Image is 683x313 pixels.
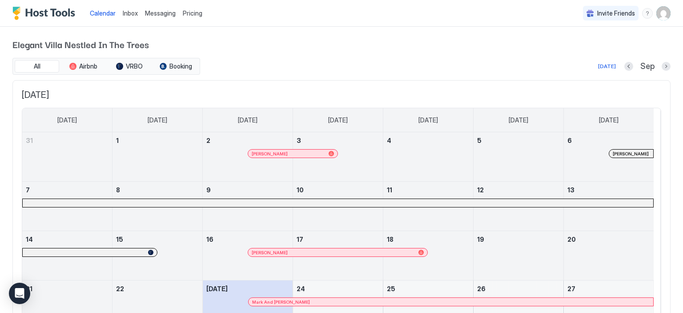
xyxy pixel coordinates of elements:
[252,151,288,157] span: [PERSON_NAME]
[387,236,394,243] span: 18
[22,132,112,182] td: August 31, 2025
[22,182,112,231] td: September 7, 2025
[61,60,105,73] button: Airbnb
[34,62,40,70] span: All
[112,182,202,198] a: September 8, 2025
[474,280,563,297] a: September 26, 2025
[567,236,576,243] span: 20
[90,8,116,18] a: Calendar
[564,132,654,149] a: September 6, 2025
[203,182,293,231] td: September 9, 2025
[145,8,176,18] a: Messaging
[12,37,671,51] span: Elegant Villa Nestled In The Trees
[383,231,473,248] a: September 18, 2025
[12,7,79,20] div: Host Tools Logo
[107,60,152,73] button: VRBO
[116,285,124,293] span: 22
[203,132,293,149] a: September 2, 2025
[564,182,654,198] a: September 13, 2025
[293,132,383,149] a: September 3, 2025
[238,116,257,124] span: [DATE]
[662,62,671,71] button: Next month
[473,231,563,280] td: September 19, 2025
[229,108,266,132] a: Tuesday
[474,231,563,248] a: September 19, 2025
[9,283,30,304] div: Open Intercom Messenger
[116,186,120,194] span: 8
[383,132,473,149] a: September 4, 2025
[203,231,293,280] td: September 16, 2025
[500,108,537,132] a: Friday
[79,62,97,70] span: Airbnb
[203,231,293,248] a: September 16, 2025
[112,231,203,280] td: September 15, 2025
[383,132,473,182] td: September 4, 2025
[22,231,112,280] td: September 14, 2025
[656,6,671,20] div: User profile
[599,116,619,124] span: [DATE]
[410,108,447,132] a: Thursday
[613,151,649,157] span: [PERSON_NAME]
[293,182,383,198] a: September 10, 2025
[477,285,486,293] span: 26
[252,151,333,157] div: [PERSON_NAME]
[387,137,391,144] span: 4
[297,236,303,243] span: 17
[474,182,563,198] a: September 12, 2025
[15,60,59,73] button: All
[123,9,138,17] span: Inbox
[473,132,563,182] td: September 5, 2025
[387,285,395,293] span: 25
[22,182,112,198] a: September 7, 2025
[26,186,30,194] span: 7
[116,236,123,243] span: 15
[477,137,482,144] span: 5
[116,137,119,144] span: 1
[564,231,654,248] a: September 20, 2025
[477,236,484,243] span: 19
[297,137,301,144] span: 3
[22,132,112,149] a: August 31, 2025
[509,116,528,124] span: [DATE]
[563,231,654,280] td: September 20, 2025
[590,108,627,132] a: Saturday
[252,299,310,305] span: Mark And [PERSON_NAME]
[293,231,383,248] a: September 17, 2025
[22,280,112,297] a: September 21, 2025
[203,280,293,297] a: September 23, 2025
[293,132,383,182] td: September 3, 2025
[387,186,392,194] span: 11
[139,108,176,132] a: Monday
[252,250,288,256] span: [PERSON_NAME]
[112,182,203,231] td: September 8, 2025
[383,182,473,198] a: September 11, 2025
[252,299,650,305] div: Mark And [PERSON_NAME]
[112,231,202,248] a: September 15, 2025
[206,236,213,243] span: 16
[26,236,33,243] span: 14
[252,250,424,256] div: [PERSON_NAME]
[112,132,202,149] a: September 1, 2025
[293,280,383,297] a: September 24, 2025
[293,182,383,231] td: September 10, 2025
[597,9,635,17] span: Invite Friends
[383,231,473,280] td: September 18, 2025
[473,182,563,231] td: September 12, 2025
[48,108,86,132] a: Sunday
[383,280,473,297] a: September 25, 2025
[328,116,348,124] span: [DATE]
[153,60,198,73] button: Booking
[297,285,305,293] span: 24
[319,108,357,132] a: Wednesday
[564,280,654,297] a: September 27, 2025
[567,285,575,293] span: 27
[477,186,484,194] span: 12
[169,62,192,70] span: Booking
[206,137,210,144] span: 2
[597,61,617,72] button: [DATE]
[90,9,116,17] span: Calendar
[383,182,473,231] td: September 11, 2025
[563,132,654,182] td: September 6, 2025
[183,9,202,17] span: Pricing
